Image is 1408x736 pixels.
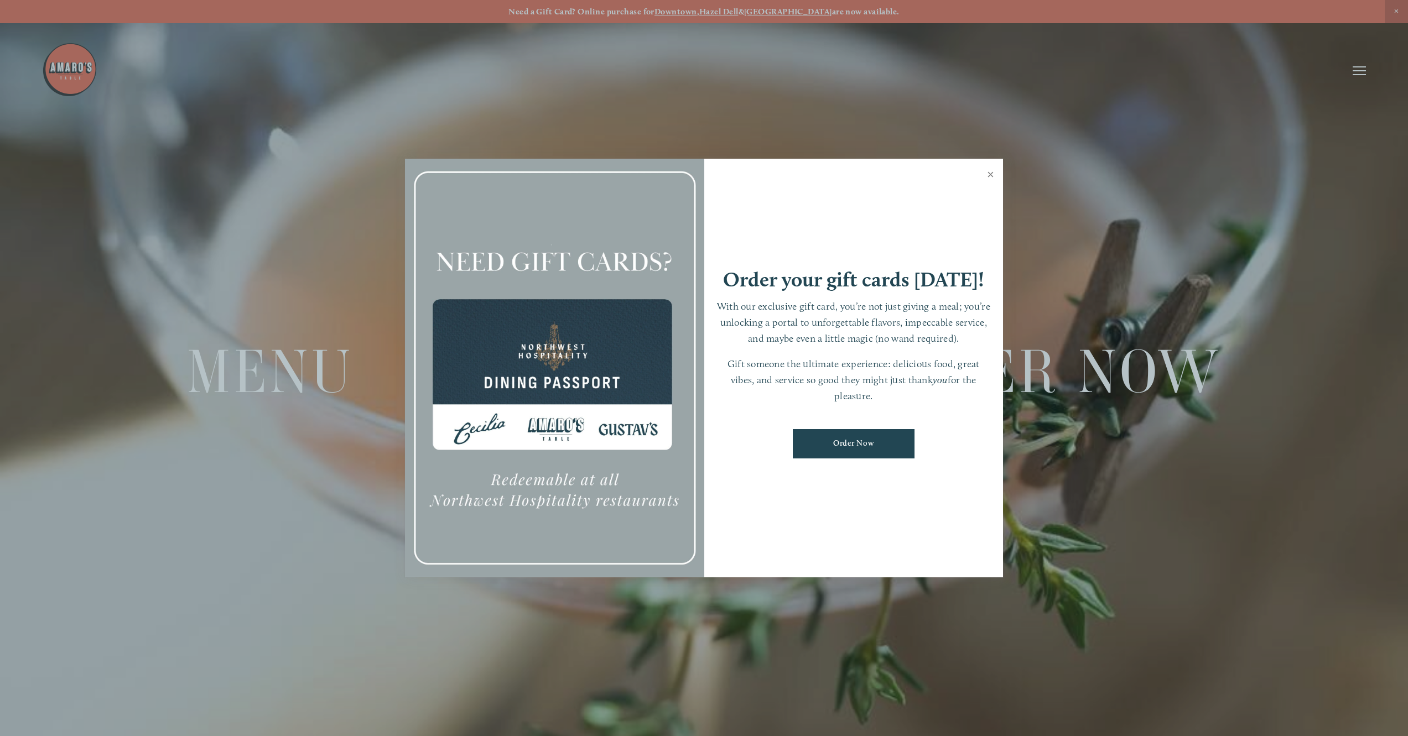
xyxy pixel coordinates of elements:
p: With our exclusive gift card, you’re not just giving a meal; you’re unlocking a portal to unforge... [715,299,993,346]
a: Close [980,160,1001,191]
h1: Order your gift cards [DATE]! [723,269,984,290]
a: Order Now [793,429,915,458]
p: Gift someone the ultimate experience: delicious food, great vibes, and service so good they might... [715,356,993,404]
em: you [933,374,948,385]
